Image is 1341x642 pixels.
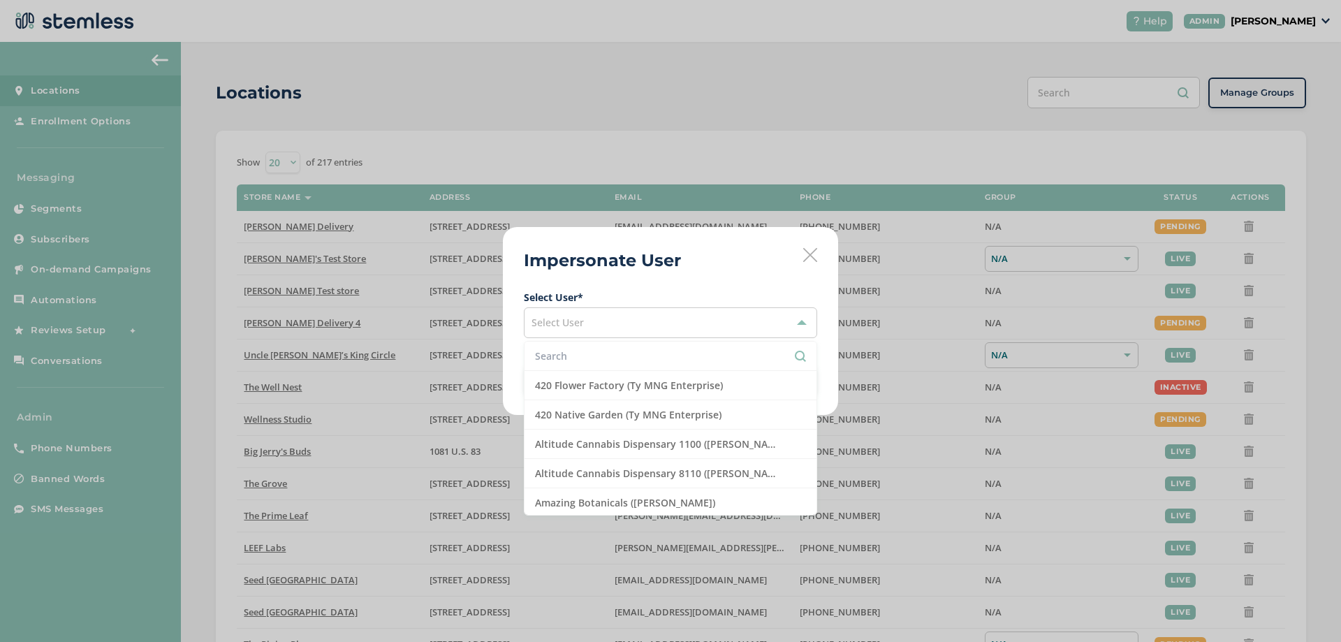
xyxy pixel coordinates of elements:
[1271,575,1341,642] iframe: Chat Widget
[525,400,816,430] li: 420 Native Garden (Ty MNG Enterprise)
[525,459,816,488] li: Altitude Cannabis Dispensary 8110 ([PERSON_NAME])
[532,316,584,329] span: Select User
[525,430,816,459] li: Altitude Cannabis Dispensary 1100 ([PERSON_NAME])
[525,371,816,400] li: 420 Flower Factory (Ty MNG Enterprise)
[524,290,817,305] label: Select User
[535,349,806,363] input: Search
[524,248,681,273] h2: Impersonate User
[525,488,816,518] li: Amazing Botanicals ([PERSON_NAME])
